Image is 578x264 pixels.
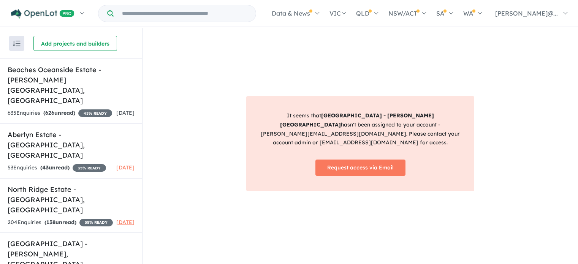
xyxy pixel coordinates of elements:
span: 45 % READY [78,109,112,117]
span: [DATE] [116,109,135,116]
div: 635 Enquir ies [8,109,112,118]
strong: ( unread) [44,219,76,226]
h5: Aberlyn Estate - [GEOGRAPHIC_DATA] , [GEOGRAPHIC_DATA] [8,130,135,160]
strong: ( unread) [40,164,70,171]
span: 35 % READY [79,219,113,226]
span: 35 % READY [73,164,106,172]
input: Try estate name, suburb, builder or developer [115,5,254,22]
span: [DATE] [116,219,135,226]
div: 204 Enquir ies [8,218,113,227]
img: sort.svg [13,41,21,46]
span: 626 [45,109,54,116]
span: [DATE] [116,164,135,171]
h5: North Ridge Estate - [GEOGRAPHIC_DATA] , [GEOGRAPHIC_DATA] [8,184,135,215]
strong: [GEOGRAPHIC_DATA] - [PERSON_NAME][GEOGRAPHIC_DATA] [280,112,434,128]
strong: ( unread) [43,109,75,116]
a: Request access via Email [315,160,405,176]
img: Openlot PRO Logo White [11,9,74,19]
span: 43 [42,164,49,171]
span: [PERSON_NAME]@... [495,9,558,17]
div: 53 Enquir ies [8,163,106,172]
p: It seems that hasn't been assigned to your account - [PERSON_NAME][EMAIL_ADDRESS][DOMAIN_NAME] . ... [259,111,461,147]
h5: Beaches Oceanside Estate - [PERSON_NAME][GEOGRAPHIC_DATA] , [GEOGRAPHIC_DATA] [8,65,135,106]
button: Add projects and builders [33,36,117,51]
span: 138 [46,219,55,226]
